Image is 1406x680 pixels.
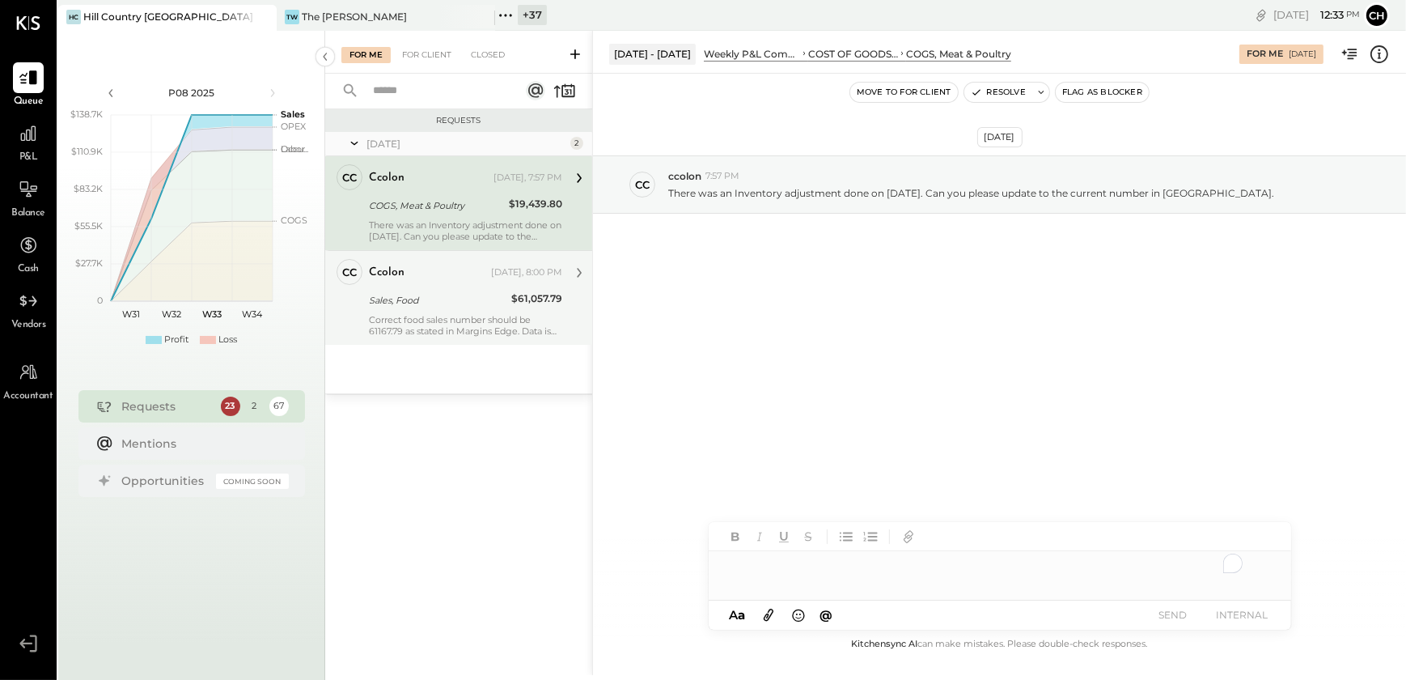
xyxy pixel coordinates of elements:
span: a [738,607,745,623]
div: cc [342,170,357,185]
div: 2 [570,137,583,150]
text: $55.5K [74,220,103,232]
span: Queue [14,95,44,109]
div: [DATE], 7:57 PM [493,172,562,185]
button: Flag as Blocker [1056,83,1149,102]
div: [DATE] [1289,49,1316,60]
div: 67 [269,397,289,416]
div: + 37 [518,5,547,25]
text: W34 [242,308,263,320]
span: Balance [11,206,45,221]
div: $19,439.80 [509,196,562,212]
button: Move to for client [850,83,958,102]
button: Ordered List [860,526,881,547]
text: $138.7K [70,108,103,120]
button: @ [815,605,837,625]
span: Vendors [11,318,46,333]
text: W33 [202,308,222,320]
a: Accountant [1,357,56,404]
text: $27.7K [75,257,103,269]
span: 7:57 PM [705,170,739,183]
div: Weekly P&L Comparison [704,47,800,61]
div: The [PERSON_NAME] [302,10,407,23]
div: [DATE] [977,127,1023,147]
span: @ [819,607,832,623]
div: COST OF GOODS SOLD (COGS) [808,47,898,61]
button: Underline [773,526,794,547]
p: There was an Inventory adjustment done on [DATE]. Can you please update to the current number in ... [668,186,1274,200]
div: Requests [122,398,213,414]
div: There was an Inventory adjustment done on [DATE]. Can you please update to the current number in ... [369,219,562,242]
div: TW [285,10,299,24]
a: Queue [1,62,56,109]
div: Coming Soon [216,474,289,489]
div: 2 [245,397,265,416]
div: 23 [221,397,240,416]
div: Mentions [122,436,281,452]
button: INTERNAL [1210,604,1275,626]
button: Unordered List [836,526,857,547]
div: For Client [394,47,459,63]
text: W32 [162,308,181,320]
a: Cash [1,230,56,277]
a: P&L [1,118,56,165]
div: Sales, Food [369,292,506,308]
button: Bold [725,526,746,547]
div: P08 2025 [123,86,260,100]
text: OPEX [281,121,307,132]
text: COGS [281,215,307,226]
button: Strikethrough [798,526,819,547]
div: COGS, Meat & Poultry [906,47,1011,61]
button: Ch [1364,2,1390,28]
div: For Me [341,47,391,63]
text: $110.9K [71,146,103,157]
text: Occu... [281,143,308,155]
div: cc [342,265,357,280]
div: HC [66,10,81,24]
div: Profit [164,334,188,346]
div: Closed [463,47,513,63]
span: Cash [18,262,39,277]
div: Correct food sales number should be 61167.79 as stated in Margins Edge. Data is located under Con... [369,314,562,337]
div: [DATE] [366,137,566,151]
span: Accountant [4,389,53,404]
text: W31 [122,308,140,320]
text: Sales [281,108,305,120]
span: ccolon [668,169,701,183]
text: 0 [97,295,103,306]
div: copy link [1253,6,1269,23]
button: Add URL [898,526,919,547]
button: Italic [749,526,770,547]
div: Loss [218,334,237,346]
div: [DATE], 8:00 PM [491,266,562,279]
div: cc [635,177,650,193]
div: COGS, Meat & Poultry [369,198,504,214]
div: Hill Country [GEOGRAPHIC_DATA] [83,10,252,23]
text: $83.2K [74,183,103,194]
span: P&L [19,151,38,165]
a: Vendors [1,286,56,333]
div: To enrich screen reader interactions, please activate Accessibility in Grammarly extension settings [709,551,1291,584]
a: Balance [1,174,56,221]
div: $61,057.79 [511,291,562,307]
div: [DATE] [1273,7,1360,23]
button: Resolve [964,83,1032,102]
div: Requests [333,115,584,126]
button: SEND [1141,604,1205,626]
div: For Me [1247,48,1283,61]
button: Aa [725,606,751,624]
div: [DATE] - [DATE] [609,44,696,64]
div: Opportunities [122,473,208,489]
div: ccolon [369,265,404,281]
div: ccolon [369,170,404,186]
